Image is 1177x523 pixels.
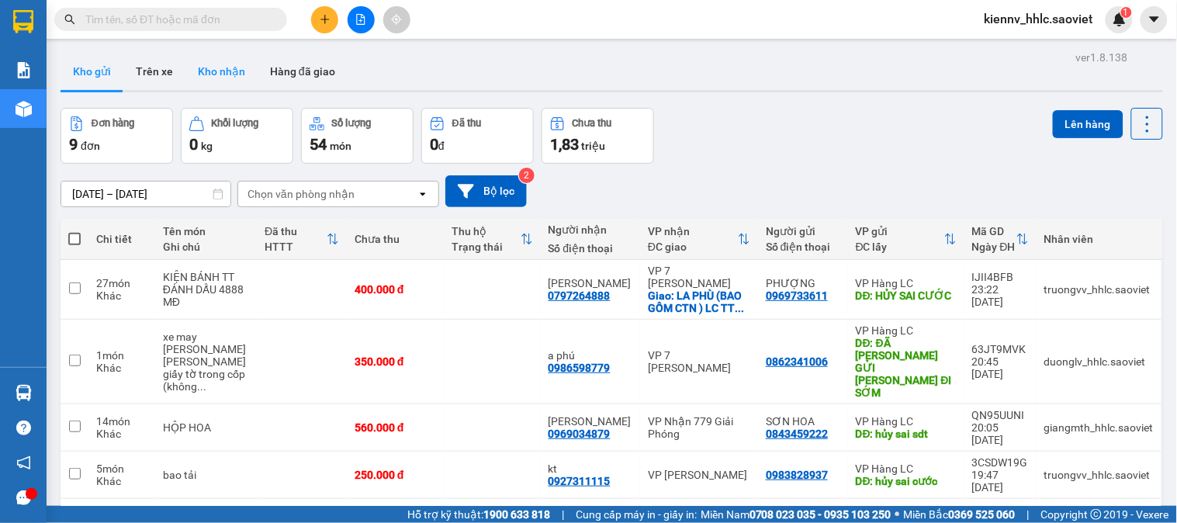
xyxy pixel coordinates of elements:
div: VP 7 [PERSON_NAME] [648,349,750,374]
span: Miền Bắc [904,506,1016,523]
div: Chọn văn phòng nhận [248,186,355,202]
strong: 0708 023 035 - 0935 103 250 [749,508,891,521]
div: Ngày ĐH [972,241,1016,253]
span: đơn [81,140,100,152]
div: 27 món [96,277,147,289]
button: Hàng đã giao [258,53,348,90]
div: VP [PERSON_NAME] [648,469,750,481]
span: ... [735,302,744,314]
sup: 2 [519,168,535,183]
div: DĐ: hủy sai cước [856,475,957,487]
div: 0986598779 [549,362,611,374]
div: Đức KHÁNH [549,277,632,289]
div: truongvv_hhlc.saoviet [1044,283,1154,296]
div: Số điện thoại [549,242,632,255]
span: 0 [430,135,438,154]
div: Số lượng [332,118,372,129]
div: ĐÁNH DẤU 4888 MĐ [163,283,249,308]
span: Hỗ trợ kỹ thuật: [407,506,550,523]
span: 54 [310,135,327,154]
div: Ghi chú [163,241,249,253]
img: warehouse-icon [16,101,32,117]
th: Toggle SortBy [257,219,347,260]
span: question-circle [16,421,31,435]
div: VP Hàng LC [856,277,957,289]
span: Cung cấp máy in - giấy in: [576,506,697,523]
span: 0 [189,135,198,154]
div: Đơn hàng [92,118,134,129]
span: triệu [581,140,605,152]
div: Tên món [163,225,249,237]
div: Giao: LA PHÙ (BAO GỒM CTN ) LC TT CƯỚC [648,289,750,314]
div: Mã GD [972,225,1016,237]
div: VP Hàng LC [856,415,957,428]
div: Khác [96,428,147,440]
span: đ [438,140,445,152]
div: IJII4BFB [972,271,1029,283]
img: logo-vxr [13,10,33,33]
span: kg [201,140,213,152]
svg: open [417,188,429,200]
button: Đơn hàng9đơn [61,108,173,164]
div: giấy tờ trong cốp (không bọc sước ko chịu) [163,368,249,393]
div: Khác [96,475,147,487]
div: bao tải [163,469,249,481]
div: HỘP HOA [163,421,249,434]
div: 3CSDW19G [972,456,1029,469]
div: a phú [549,349,632,362]
div: Khối lượng [212,118,259,129]
span: 1,83 [550,135,579,154]
div: 0969733611 [766,289,828,302]
div: kt [549,462,632,475]
div: ĐC giao [648,241,738,253]
div: Chi tiết [96,233,147,245]
div: DĐ: ĐÃ BÁO NG GỬI MAU ĐI SỚM [856,337,957,399]
button: Khối lượng0kg [181,108,293,164]
button: Đã thu0đ [421,108,534,164]
div: VP Hàng LC [856,462,957,475]
div: 63JT9MVK [972,343,1029,355]
span: notification [16,455,31,470]
div: 250.000 đ [355,469,436,481]
div: 23:22 [DATE] [972,283,1029,308]
span: ... [197,380,206,393]
div: VP gửi [856,225,944,237]
th: Toggle SortBy [964,219,1037,260]
div: 350.000 đ [355,355,436,368]
div: DĐ: hủy sai sdt [856,428,957,440]
button: aim [383,6,410,33]
button: Trên xe [123,53,185,90]
span: 1 [1123,7,1129,18]
div: VP Nhận 779 Giải Phóng [648,415,750,440]
div: 20:45 [DATE] [972,355,1029,380]
div: ver 1.8.138 [1076,49,1128,66]
button: caret-down [1141,6,1168,33]
th: Toggle SortBy [444,219,541,260]
div: Chưa thu [573,118,612,129]
div: 0969034879 [549,428,611,440]
span: message [16,490,31,505]
span: copyright [1091,509,1102,520]
div: 560.000 đ [355,421,436,434]
div: THU GIANG [549,415,632,428]
div: 0797264888 [549,289,611,302]
div: Trạng thái [452,241,521,253]
button: Kho nhận [185,53,258,90]
button: plus [311,6,338,33]
div: 1 món [96,349,147,362]
div: 0927311115 [549,475,611,487]
div: Người gửi [766,225,840,237]
span: file-add [355,14,366,25]
button: Kho gửi [61,53,123,90]
div: 400.000 đ [355,283,436,296]
span: Miền Nam [701,506,891,523]
div: 0983828937 [766,469,828,481]
span: món [330,140,351,152]
div: 5 món [96,462,147,475]
button: file-add [348,6,375,33]
div: Đã thu [265,225,327,237]
span: | [562,506,564,523]
span: kiennv_hhlc.saoviet [972,9,1106,29]
span: 9 [69,135,78,154]
div: Khác [96,289,147,302]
